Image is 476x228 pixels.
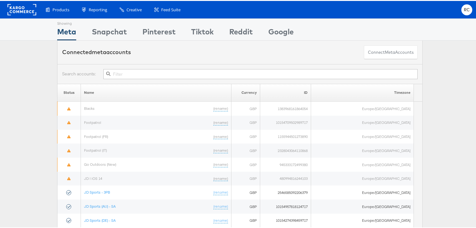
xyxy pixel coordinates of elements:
button: ConnectmetaAccounts [364,44,418,58]
td: Europe/[GEOGRAPHIC_DATA] [311,213,414,227]
div: Showing [57,18,76,25]
td: Europe/[GEOGRAPHIC_DATA] [311,185,414,199]
div: Tiktok [191,25,214,39]
a: JD Sports - 3PB [84,189,110,194]
td: GBP [231,185,260,199]
span: Feed Suite [161,6,181,12]
td: 1383968161864054 [260,101,311,115]
td: GBP [231,171,260,185]
td: Europe/[GEOGRAPHIC_DATA] [311,101,414,115]
td: GBP [231,143,260,157]
input: Filter [103,68,418,78]
td: Europe/[GEOGRAPHIC_DATA] [311,143,414,157]
td: GBP [231,129,260,143]
span: meta [92,48,106,55]
td: Europe/[GEOGRAPHIC_DATA] [311,129,414,143]
a: JD Sports (AU) - SA [84,203,116,208]
a: JD | iOS 14 [84,175,102,180]
a: Blacks [84,105,95,110]
a: (rename) [213,175,228,180]
td: 2328043064110868 [260,143,311,157]
span: Reporting [89,6,107,12]
td: Europe/[GEOGRAPHIC_DATA] [311,171,414,185]
div: Meta [57,25,76,39]
a: Go Outdoors (New) [84,161,116,166]
td: 10154274398459717 [260,213,311,227]
td: GBP [231,115,260,129]
span: meta [385,48,395,54]
th: ID [260,83,311,101]
a: (rename) [213,203,228,208]
div: Pinterest [142,25,176,39]
td: 10154957818124717 [260,199,311,213]
a: (rename) [213,217,228,222]
div: Reddit [229,25,253,39]
th: Currency [231,83,260,101]
td: 1155944501273890 [260,129,311,143]
td: 945333172499380 [260,157,311,171]
span: Products [52,6,69,12]
td: GBP [231,213,260,227]
span: Creative [126,6,142,12]
td: 10154709502989717 [260,115,311,129]
th: Name [81,83,231,101]
a: (rename) [213,189,228,194]
a: JD Sports (DE) - SA [84,217,116,222]
td: GBP [231,101,260,115]
a: (rename) [213,133,228,139]
a: (rename) [213,105,228,110]
td: GBP [231,157,260,171]
td: Europe/[GEOGRAPHIC_DATA] [311,115,414,129]
th: Timezone [311,83,414,101]
a: Footpatrol [84,119,101,124]
th: Status [57,83,81,101]
div: Google [268,25,294,39]
div: Connected accounts [62,47,131,55]
a: Footpatrol (FR) [84,133,108,138]
a: (rename) [213,119,228,124]
a: Footpatrol (IT) [84,147,107,152]
span: RC [464,7,470,11]
td: 480994816244103 [260,171,311,185]
td: Europe/[GEOGRAPHIC_DATA] [311,157,414,171]
a: (rename) [213,147,228,152]
td: GBP [231,199,260,213]
td: Europe/[GEOGRAPHIC_DATA] [311,199,414,213]
div: Snapchat [92,25,127,39]
td: 2546585092206379 [260,185,311,199]
a: (rename) [213,161,228,166]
